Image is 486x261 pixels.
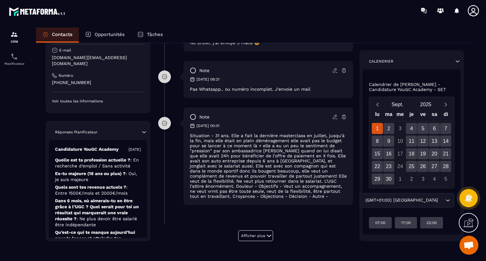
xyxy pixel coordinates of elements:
div: sa [429,110,440,121]
a: Contacts [36,27,79,43]
p: Quelle est ta profession actuelle ? [55,157,141,169]
div: 4 [406,123,417,134]
a: Ouvrir le chat [459,236,478,255]
div: 2 [383,123,394,134]
p: Qu’est-ce qui te manque aujourd’hui pour te lancer et atteindre tes objectifs ? [55,229,141,247]
div: di [440,110,452,121]
p: Calendrier [369,59,393,64]
button: Open years overlay [412,99,440,110]
p: Opportunités [95,32,125,37]
div: 10 [395,136,406,147]
div: 3 [417,173,428,185]
div: 28 [440,161,451,172]
div: 1 [372,123,383,134]
div: 22 [372,161,383,172]
div: Search for option [360,193,454,208]
div: 18 [406,148,417,159]
a: Opportunités [79,27,131,43]
div: 25 [406,161,417,172]
p: Planificateur [2,62,27,65]
span: : Ne plus devoir être salarié être indépendante [55,216,137,227]
p: Es-tu majeure (18 ans ou plus) ? [55,171,141,183]
div: 7 [440,123,451,134]
img: scheduler [10,53,18,60]
div: 27 [429,161,440,172]
p: 07:00 [375,220,385,225]
div: 13 [429,136,440,147]
button: Previous month [372,100,383,109]
div: 15 [372,148,383,159]
a: schedulerschedulerPlanificateur [2,48,27,70]
div: 19 [417,148,428,159]
div: 21 [440,148,451,159]
div: 9 [383,136,394,147]
div: 17 [395,148,406,159]
div: 12 [417,136,428,147]
div: ma [383,110,395,121]
p: Tâches [147,32,163,37]
div: 14 [440,136,451,147]
div: 5 [417,123,428,134]
p: Pas Whatsapp.. ou numéro incomplet. J'envoie un mail [190,87,347,92]
button: Next month [440,100,452,109]
a: Tâches [131,27,169,43]
p: Quels sont tes revenus actuels ? [55,184,141,196]
div: je [406,110,417,121]
p: Calendrier de [PERSON_NAME] - Candidature YouGC Academy - SET [369,82,455,92]
div: ve [417,110,429,121]
div: 20 [429,148,440,159]
button: Open months overlay [383,99,412,110]
div: 30 [383,173,394,185]
p: [PHONE_NUMBER] [52,80,144,86]
p: [DATE] 00:01 [196,123,220,128]
p: Situation - 31 ans. Elle a fait la dernière masterclass en juillet, jusqu'à la fin, mais elle éta... [190,133,347,199]
p: Réponses Planificateur [55,130,97,135]
button: Afficher plus [238,230,273,241]
p: note [199,68,209,74]
div: 11 [406,136,417,147]
p: note [199,114,209,120]
p: CRM [2,40,27,43]
p: E-mail [59,48,71,53]
div: 29 [372,173,383,185]
div: 1 [395,173,406,185]
div: 2 [406,173,417,185]
div: 24 [395,161,406,172]
div: 23 [383,161,394,172]
div: Calendar wrapper [372,110,452,185]
div: 6 [429,123,440,134]
span: (GMT+01:00) [GEOGRAPHIC_DATA] [364,197,439,204]
div: Calendar days [372,123,452,185]
a: formationformationCRM [2,26,27,48]
p: [DATE] [128,147,141,152]
input: Search for option [439,197,444,204]
p: Candidature YouGC Academy [55,146,119,152]
p: 17:00 [401,220,411,225]
div: 26 [417,161,428,172]
img: logo [9,6,66,17]
div: lu [371,110,383,121]
p: [DOMAIN_NAME][EMAIL_ADDRESS][DOMAIN_NAME] [52,55,144,67]
p: Numéro [59,73,73,78]
div: 16 [383,148,394,159]
div: 4 [429,173,440,185]
div: me [395,110,406,121]
div: 8 [372,136,383,147]
p: 22:00 [427,220,437,225]
div: 5 [440,173,451,185]
p: Voir toutes les informations [52,99,144,104]
p: Contacts [52,32,72,37]
div: 3 [395,123,406,134]
p: [DATE] 09:21 [196,77,220,82]
p: Dans 6 mois, où aimerais-tu en être grâce à l’UGC ? Quel serait pour toi un résultat qui marquera... [55,198,141,228]
img: formation [10,31,18,38]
